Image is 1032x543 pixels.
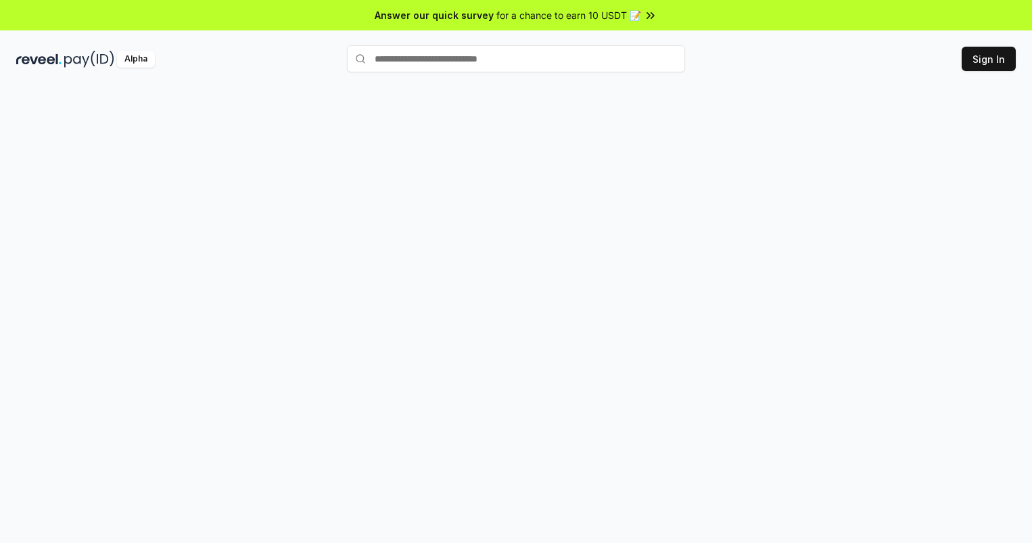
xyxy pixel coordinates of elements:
span: for a chance to earn 10 USDT 📝 [496,8,641,22]
span: Answer our quick survey [375,8,494,22]
img: pay_id [64,51,114,68]
button: Sign In [962,47,1016,71]
img: reveel_dark [16,51,62,68]
div: Alpha [117,51,155,68]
